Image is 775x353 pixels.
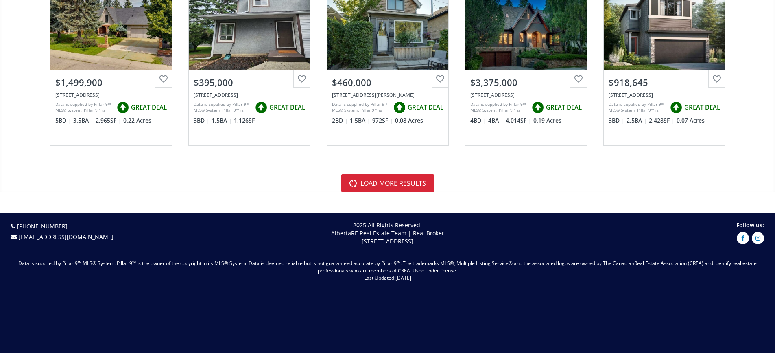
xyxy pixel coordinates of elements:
[55,92,167,99] div: 731 Willamette Drive SE, Calgary, AB T2J 2A2
[212,116,232,125] span: 1.5 BA
[18,260,634,267] span: Data is supplied by Pillar 9™ MLS® System. Pillar 9™ is the owner of the copyright in its MLS® Sy...
[677,116,705,125] span: 0.07 Acres
[194,116,210,125] span: 3 BD
[668,99,684,116] img: rating icon
[546,103,582,112] span: GREAT DEAL
[341,174,434,192] button: load more results
[123,116,151,125] span: 0.22 Acres
[55,116,71,125] span: 5 BD
[55,101,113,114] div: Data is supplied by Pillar 9™ MLS® System. Pillar 9™ is the owner of the copyright in its MLS® Sy...
[332,116,348,125] span: 2 BD
[332,76,443,89] div: $460,000
[194,92,305,99] div: 1003 Signal Hill Green SW, Calgary, AB T3H 2Y4
[736,221,764,229] span: Follow us:
[269,103,305,112] span: GREAT DEAL
[18,233,114,241] a: [EMAIL_ADDRESS][DOMAIN_NAME]
[470,101,528,114] div: Data is supplied by Pillar 9™ MLS® System. Pillar 9™ is the owner of the copyright in its MLS® Sy...
[115,99,131,116] img: rating icon
[530,99,546,116] img: rating icon
[131,103,167,112] span: GREAT DEAL
[391,99,408,116] img: rating icon
[627,116,647,125] span: 2.5 BA
[332,92,443,99] div: 3612 Parkhill Street SW, Calgary, AB T2S 0H6
[395,274,411,281] span: [DATE]
[55,76,167,89] div: $1,499,900
[372,116,393,125] span: 972 SF
[684,103,720,112] span: GREAT DEAL
[609,92,720,99] div: 158 Osprey Hill Way SW, Calgary, AB T3B6S3
[194,76,305,89] div: $395,000
[395,116,423,125] span: 0.08 Acres
[234,116,255,125] span: 1,126 SF
[201,221,574,246] p: 2025 All Rights Reserved. AlbertaRE Real Estate Team | Real Broker
[470,92,582,99] div: 1227 Lansdowne Avenue SW, Calgary, AB T2S1A4
[470,116,486,125] span: 4 BD
[609,76,720,89] div: $918,645
[318,260,757,274] span: Real Estate Association (CREA) and identify real estate professionals who are members of CREA. Us...
[470,76,582,89] div: $3,375,000
[533,116,561,125] span: 0.19 Acres
[253,99,269,116] img: rating icon
[609,116,624,125] span: 3 BD
[350,116,370,125] span: 1.5 BA
[649,116,675,125] span: 2,428 SF
[408,103,443,112] span: GREAT DEAL
[17,222,68,230] a: [PHONE_NUMBER]
[332,101,389,114] div: Data is supplied by Pillar 9™ MLS® System. Pillar 9™ is the owner of the copyright in its MLS® Sy...
[73,116,94,125] span: 3.5 BA
[609,101,666,114] div: Data is supplied by Pillar 9™ MLS® System. Pillar 9™ is the owner of the copyright in its MLS® Sy...
[96,116,121,125] span: 2,965 SF
[506,116,531,125] span: 4,014 SF
[8,274,767,282] p: Last Updated:
[194,101,251,114] div: Data is supplied by Pillar 9™ MLS® System. Pillar 9™ is the owner of the copyright in its MLS® Sy...
[362,237,413,245] span: [STREET_ADDRESS]
[488,116,504,125] span: 4 BA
